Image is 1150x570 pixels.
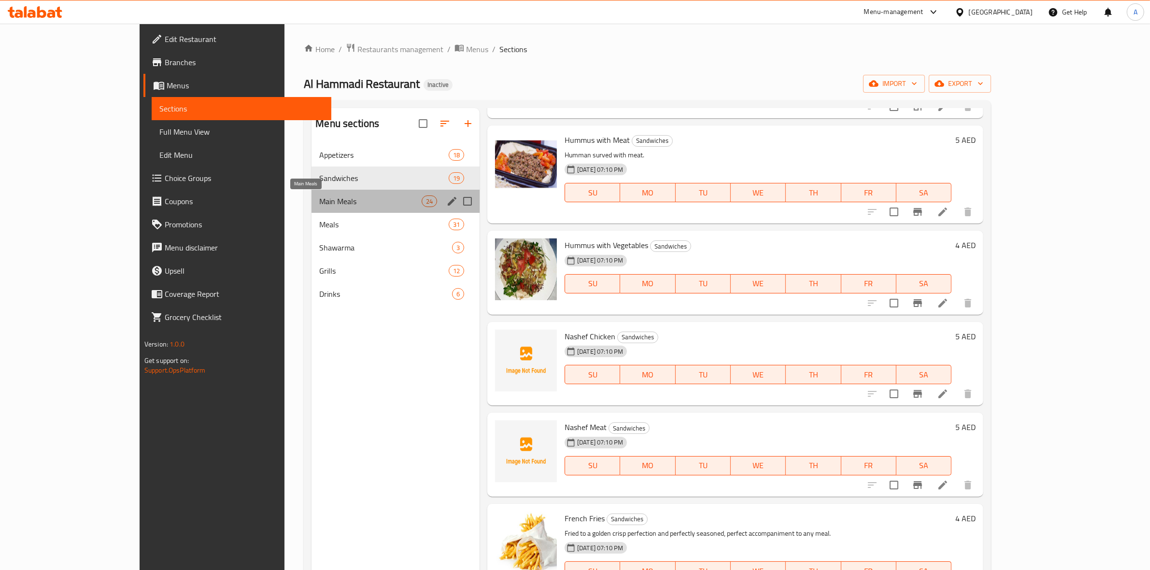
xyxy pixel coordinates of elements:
[143,190,332,213] a: Coupons
[955,420,976,434] h6: 5 AED
[495,420,557,482] img: Nashef Meat
[170,338,185,350] span: 1.0.0
[906,292,929,315] button: Branch-specific-item
[900,368,948,382] span: SA
[573,165,627,174] span: [DATE] 07:10 PM
[143,213,332,236] a: Promotions
[319,242,452,253] span: Shawarma
[884,293,904,313] span: Select to update
[319,265,448,277] span: Grills
[143,74,332,97] a: Menus
[319,172,448,184] span: Sandwiches
[864,6,923,18] div: Menu-management
[955,133,976,147] h6: 5 AED
[165,288,324,300] span: Coverage Report
[573,256,627,265] span: [DATE] 07:10 PM
[937,479,949,491] a: Edit menu item
[937,297,949,309] a: Edit menu item
[845,368,893,382] span: FR
[607,514,648,525] div: Sandwiches
[319,219,448,230] span: Meals
[454,43,488,56] a: Menus
[900,459,948,473] span: SA
[357,43,443,55] span: Restaurants management
[609,422,650,434] div: Sandwiches
[424,81,453,89] span: Inactive
[650,240,691,252] div: Sandwiches
[339,43,342,55] li: /
[312,259,480,282] div: Grills12
[466,43,488,55] span: Menus
[165,56,324,68] span: Branches
[495,330,557,391] img: Nashef Chicken
[422,195,437,207] div: items
[731,274,786,293] button: WE
[676,183,731,202] button: TU
[319,149,448,161] span: Appetizers
[565,456,620,475] button: SU
[790,459,837,473] span: TH
[312,139,480,309] nav: Menu sections
[786,274,841,293] button: TH
[449,151,464,160] span: 18
[906,473,929,497] button: Branch-specific-item
[900,186,948,200] span: SA
[624,277,671,291] span: MO
[573,438,627,447] span: [DATE] 07:10 PM
[159,126,324,138] span: Full Menu View
[841,183,896,202] button: FR
[956,292,980,315] button: delete
[790,277,837,291] span: TH
[1134,7,1137,17] span: A
[565,329,615,344] span: Nashef Chicken
[956,382,980,405] button: delete
[312,213,480,236] div: Meals31
[845,277,893,291] span: FR
[651,241,691,252] span: Sandwiches
[449,266,464,276] span: 12
[620,365,675,384] button: MO
[312,190,480,213] div: Main Meals24edit
[896,183,951,202] button: SA
[565,274,620,293] button: SU
[144,354,189,367] span: Get support on:
[735,186,782,200] span: WE
[453,243,464,252] span: 3
[144,364,206,376] a: Support.OpsPlatform
[433,112,456,135] span: Sort sections
[565,365,620,384] button: SU
[167,80,324,91] span: Menus
[609,423,649,434] span: Sandwiches
[152,97,332,120] a: Sections
[449,220,464,229] span: 31
[731,183,786,202] button: WE
[969,7,1033,17] div: [GEOGRAPHIC_DATA]
[143,282,332,306] a: Coverage Report
[143,236,332,259] a: Menu disclaimer
[456,112,480,135] button: Add section
[573,543,627,553] span: [DATE] 07:10 PM
[565,149,951,161] p: Humman surved with meat.
[312,143,480,167] div: Appetizers18
[620,456,675,475] button: MO
[569,368,616,382] span: SU
[955,512,976,525] h6: 4 AED
[312,236,480,259] div: Shawarma3
[565,133,630,147] span: Hummus with Meat
[906,382,929,405] button: Branch-specific-item
[937,388,949,400] a: Edit menu item
[731,456,786,475] button: WE
[900,277,948,291] span: SA
[735,277,782,291] span: WE
[565,511,605,526] span: French Fries
[680,368,727,382] span: TU
[569,186,616,200] span: SU
[841,274,896,293] button: FR
[315,116,379,131] h2: Menu sections
[786,183,841,202] button: TH
[884,384,904,404] span: Select to update
[165,172,324,184] span: Choice Groups
[495,238,557,300] img: Hummus with Vegetables
[159,149,324,161] span: Edit Menu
